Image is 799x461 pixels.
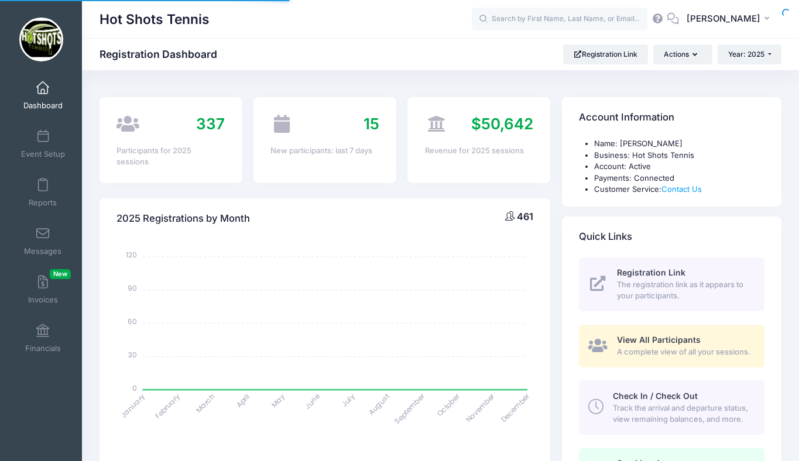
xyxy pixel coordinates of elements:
a: Reports [15,172,71,213]
button: [PERSON_NAME] [679,6,781,33]
a: InvoicesNew [15,269,71,310]
span: Check In / Check Out [613,391,698,401]
span: Invoices [28,295,58,305]
tspan: 120 [126,250,138,260]
span: Year: 2025 [728,50,764,59]
tspan: 30 [129,349,138,359]
a: Dashboard [15,75,71,116]
tspan: August [366,391,392,417]
h1: Hot Shots Tennis [100,6,210,33]
span: A complete view of all your sessions. [617,346,751,358]
span: Messages [24,246,61,256]
a: Financials [15,318,71,359]
div: New participants: last 7 days [270,145,379,157]
h4: Quick Links [579,220,632,253]
a: View All Participants A complete view of all your sessions. [579,325,764,367]
li: Business: Hot Shots Tennis [594,150,764,161]
input: Search by First Name, Last Name, or Email... [472,8,647,31]
span: Dashboard [23,101,63,111]
h1: Registration Dashboard [100,48,227,60]
span: Financials [25,343,61,353]
tspan: February [153,391,182,420]
tspan: May [269,391,287,409]
span: The registration link as it appears to your participants. [617,279,751,302]
span: 337 [196,115,225,133]
a: Event Setup [15,123,71,164]
button: Year: 2025 [718,44,781,64]
span: 461 [517,211,533,222]
a: Registration Link The registration link as it appears to your participants. [579,257,764,311]
tspan: November [464,391,498,424]
li: Account: Active [594,161,764,173]
span: [PERSON_NAME] [687,12,760,25]
a: Registration Link [563,44,648,64]
tspan: 60 [128,316,138,326]
tspan: July [340,391,357,409]
tspan: 90 [128,283,138,293]
div: Revenue for 2025 sessions [425,145,533,157]
li: Customer Service: [594,184,764,195]
h4: 2025 Registrations by Month [116,202,250,235]
span: Reports [29,198,57,208]
li: Name: [PERSON_NAME] [594,138,764,150]
a: Contact Us [661,184,702,194]
tspan: October [435,391,462,418]
span: New [50,269,71,279]
a: Check In / Check Out Track the arrival and departure status, view remaining balances, and more. [579,380,764,434]
tspan: January [119,391,148,420]
span: View All Participants [617,335,701,345]
a: Messages [15,221,71,262]
tspan: September [392,391,427,425]
li: Payments: Connected [594,173,764,184]
tspan: April [234,391,252,409]
span: $50,642 [471,115,533,133]
span: Event Setup [21,149,65,159]
h4: Account Information [579,101,674,135]
button: Actions [653,44,712,64]
tspan: June [303,391,322,411]
span: 15 [364,115,379,133]
span: Track the arrival and departure status, view remaining balances, and more. [613,402,751,425]
tspan: 0 [133,383,138,393]
img: Hot Shots Tennis [19,18,63,61]
span: Registration Link [617,267,685,277]
tspan: December [499,391,532,424]
div: Participants for 2025 sessions [116,145,225,168]
tspan: March [194,391,217,415]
